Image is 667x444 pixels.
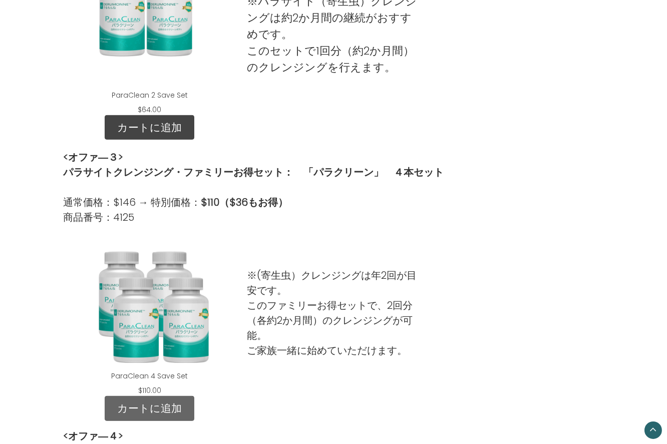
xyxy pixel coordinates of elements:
a: ParaClean 4 Save Set [111,371,188,381]
strong: $110（$36もお得） [201,195,288,209]
p: ※(寄生虫）クレンジングは年2回が目安です。 このファミリーお得セットで、2回分（各約2か月間）のクレンジングが可能。 ご家族一緒に始めていただけます。 [247,268,420,358]
div: ParaClean 4 Save Set [63,230,236,396]
strong: <オファ―３> [63,150,123,164]
strong: <オファ―４> [63,429,123,443]
div: $110.00 [132,385,167,396]
a: カートに追加 [105,396,194,421]
a: ParaClean 2 Save Set [112,90,188,100]
div: $64.00 [132,105,167,115]
p: 通常価格：$146 → 特別価格： 商品番号：4125 [63,195,444,225]
strong: パラサイトクレンジング・ファミリーお得セット： 「パラクリーン」 ４本セット [63,165,444,179]
a: カートに追加 [105,115,194,140]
